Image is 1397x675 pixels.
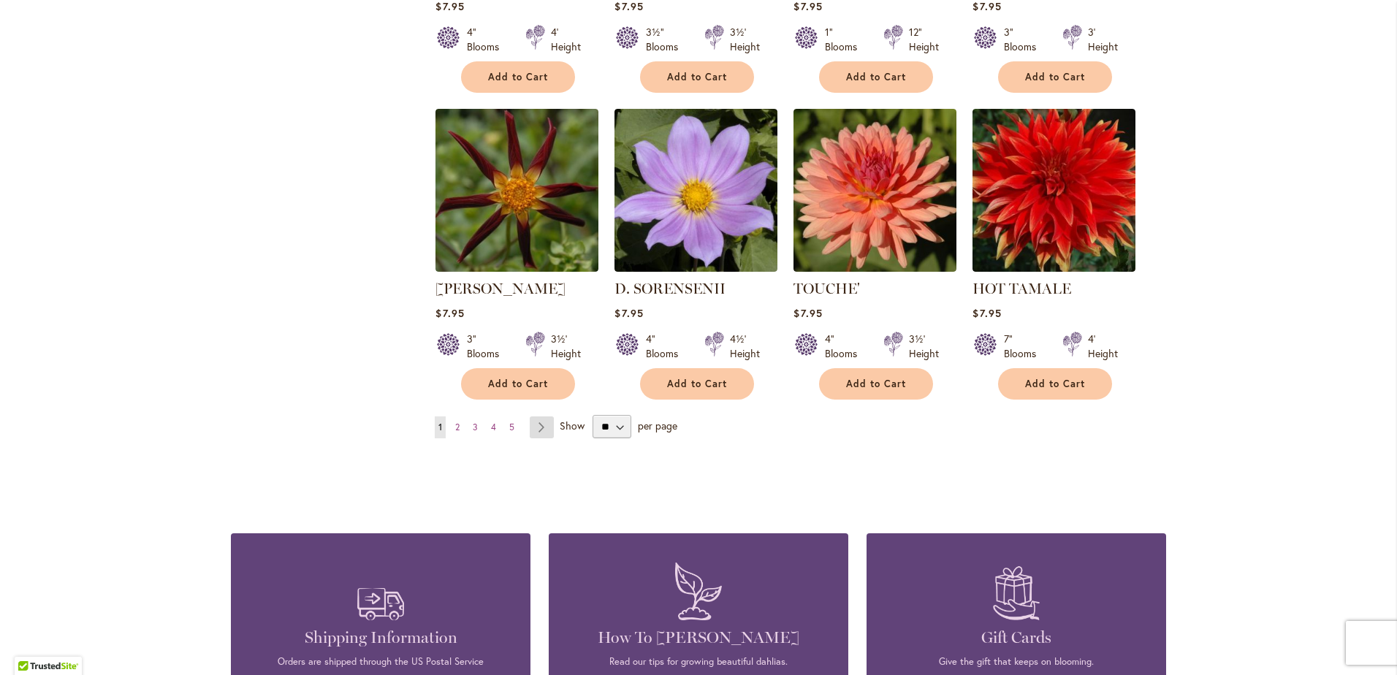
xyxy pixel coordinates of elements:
a: 5 [506,416,518,438]
span: Add to Cart [667,378,727,390]
button: Add to Cart [998,368,1112,400]
div: 3½" Blooms [646,25,687,54]
button: Add to Cart [461,61,575,93]
span: $7.95 [972,306,1001,320]
div: 3½' Height [730,25,760,54]
p: Orders are shipped through the US Postal Service [253,655,509,668]
span: per page [638,419,677,432]
button: Add to Cart [819,61,933,93]
span: Add to Cart [1025,378,1085,390]
span: 4 [491,422,496,432]
span: Add to Cart [488,71,548,83]
img: TAHOMA MOONSHOT [435,109,598,272]
span: 5 [509,422,514,432]
img: Hot Tamale [972,109,1135,272]
a: TOUCHE' [793,280,860,297]
div: 3½' Height [551,332,581,361]
a: TAHOMA MOONSHOT [435,261,598,275]
h4: Shipping Information [253,628,509,648]
span: $7.95 [435,306,464,320]
span: Add to Cart [667,71,727,83]
span: Add to Cart [488,378,548,390]
img: TOUCHE' [793,109,956,272]
a: Hot Tamale [972,261,1135,275]
span: 2 [455,422,460,432]
a: TOUCHE' [793,261,956,275]
span: Add to Cart [1025,71,1085,83]
button: Add to Cart [461,368,575,400]
span: $7.95 [614,306,643,320]
div: 4' Height [1088,332,1118,361]
span: Add to Cart [846,378,906,390]
span: 3 [473,422,478,432]
a: D. SORENSENII [614,261,777,275]
iframe: Launch Accessibility Center [11,623,52,664]
div: 1" Blooms [825,25,866,54]
div: 7" Blooms [1004,332,1045,361]
a: D. SORENSENII [614,280,726,297]
span: Add to Cart [846,71,906,83]
div: 4½' Height [730,332,760,361]
button: Add to Cart [640,368,754,400]
button: Add to Cart [998,61,1112,93]
p: Give the gift that keeps on blooming. [888,655,1144,668]
div: 3" Blooms [467,332,508,361]
a: HOT TAMALE [972,280,1071,297]
div: 3½' Height [909,332,939,361]
a: 2 [452,416,463,438]
a: 4 [487,416,500,438]
button: Add to Cart [819,368,933,400]
div: 4" Blooms [646,332,687,361]
h4: Gift Cards [888,628,1144,648]
h4: How To [PERSON_NAME] [571,628,826,648]
button: Add to Cart [640,61,754,93]
span: $7.95 [793,306,822,320]
span: 1 [438,422,442,432]
span: Show [560,419,585,432]
p: Read our tips for growing beautiful dahlias. [571,655,826,668]
a: [PERSON_NAME] [435,280,566,297]
div: 4" Blooms [467,25,508,54]
div: 4" Blooms [825,332,866,361]
div: 3' Height [1088,25,1118,54]
a: 3 [469,416,481,438]
img: D. SORENSENII [614,109,777,272]
div: 12" Height [909,25,939,54]
div: 4' Height [551,25,581,54]
div: 3" Blooms [1004,25,1045,54]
